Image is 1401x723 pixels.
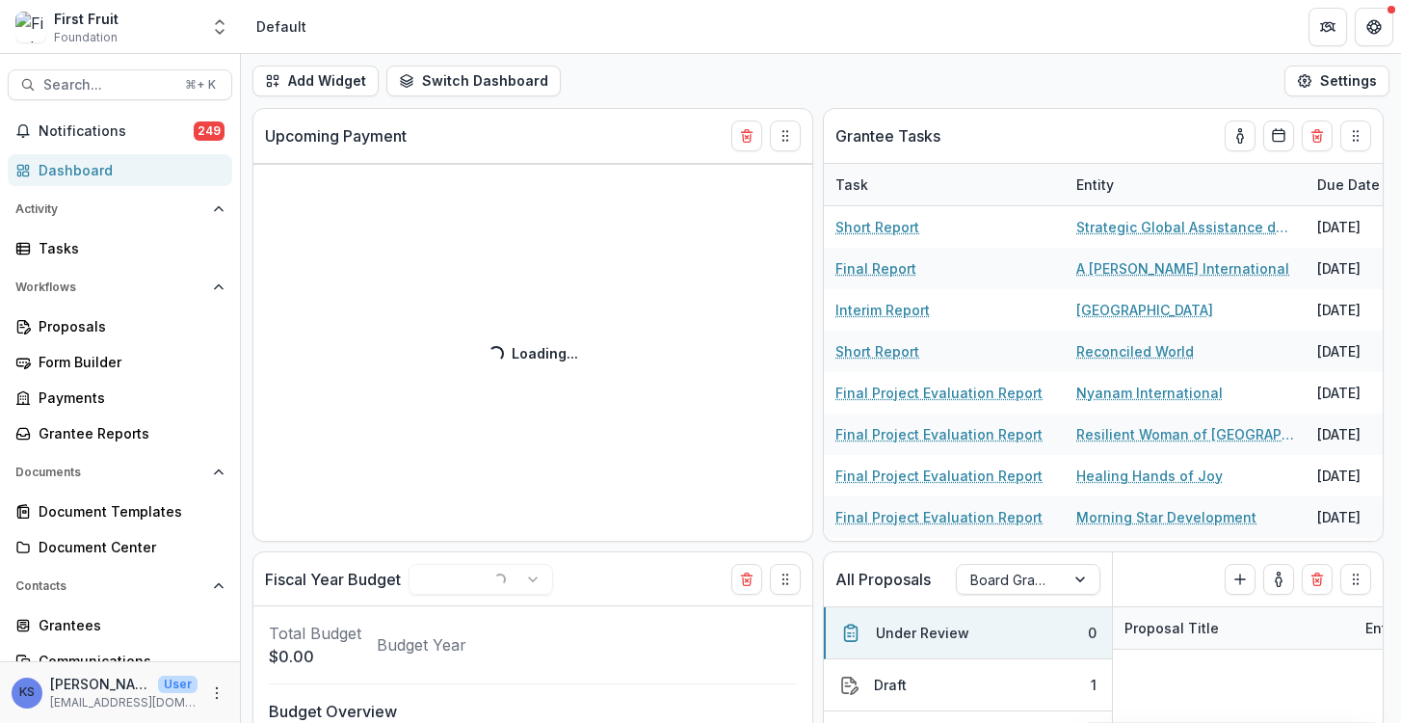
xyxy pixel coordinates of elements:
span: Activity [15,202,205,216]
button: Open Workflows [8,272,232,303]
button: Draft1 [824,659,1112,711]
div: ⌘ + K [181,74,220,95]
a: A [PERSON_NAME] International [1076,258,1289,279]
div: Communications [39,651,217,671]
button: Drag [1340,120,1371,151]
button: Open Documents [8,457,232,488]
a: Grantees [8,609,232,641]
a: Morning Star Development [1076,507,1256,527]
button: Drag [770,564,801,595]
a: Dashboard [8,154,232,186]
div: Kelsie Salarda [19,686,35,699]
a: Short Report [835,217,919,237]
button: Open Contacts [8,571,232,602]
a: Proposals [8,310,232,342]
a: Grantee Reports [8,417,232,449]
a: Short Report [835,341,919,361]
a: Resilient Woman of [GEOGRAPHIC_DATA] [1076,424,1294,444]
div: Payments [39,388,217,408]
span: Documents [15,466,205,479]
a: Communications [8,645,232,677]
a: Form Builder [8,346,232,378]
div: Document Templates [39,501,217,522]
span: Contacts [15,579,205,593]
a: Interim Report [835,300,930,320]
p: Budget Year [377,633,466,656]
div: Due Date [1306,174,1391,195]
button: Switch Dashboard [386,66,561,96]
span: Search... [43,77,173,94]
button: Partners [1308,8,1347,46]
p: Fiscal Year Budget [265,568,401,591]
a: Strategic Global Assistance dba LeaderSource SGA [1076,217,1294,237]
div: Entity [1065,164,1306,205]
button: Notifications249 [8,116,232,147]
div: Dashboard [39,160,217,180]
button: Delete card [1302,120,1333,151]
div: Form Builder [39,352,217,372]
button: Open entity switcher [206,8,233,46]
div: Document Center [39,537,217,557]
button: Settings [1284,66,1389,96]
button: More [205,682,228,705]
a: Final Project Evaluation Report [835,424,1043,444]
button: Create Proposal [1225,564,1256,595]
button: Delete card [731,564,762,595]
img: First Fruit [15,12,46,42]
div: 1 [1091,675,1097,695]
p: [EMAIL_ADDRESS][DOMAIN_NAME] [50,694,198,711]
div: 0 [1088,623,1097,643]
div: First Fruit [54,9,119,29]
button: Search... [8,69,232,100]
button: toggle-assigned-to-me [1225,120,1256,151]
div: Under Review [876,623,969,643]
button: Add Widget [252,66,379,96]
div: Task [824,164,1065,205]
span: Notifications [39,123,194,140]
a: Healing Hands of Joy [1076,466,1223,486]
button: Calendar [1263,120,1294,151]
button: Drag [1340,564,1371,595]
div: Task [824,174,880,195]
p: User [158,676,198,693]
p: Upcoming Payment [265,124,407,147]
p: Grantee Tasks [835,124,940,147]
span: Foundation [54,29,118,46]
a: Document Center [8,531,232,563]
nav: breadcrumb [249,13,314,40]
a: Final Project Evaluation Report [835,466,1043,486]
a: Reconciled World [1076,341,1194,361]
div: Grantee Reports [39,423,217,443]
a: Nyanam International [1076,383,1223,403]
button: Drag [770,120,801,151]
button: Under Review0 [824,607,1112,659]
p: Budget Overview [269,700,797,723]
div: Tasks [39,238,217,258]
a: Final Report [835,258,916,279]
button: Open Activity [8,194,232,225]
button: Delete card [1302,564,1333,595]
a: Final Project Evaluation Report [835,383,1043,403]
button: toggle-assigned-to-me [1263,564,1294,595]
div: Proposal Title [1113,618,1230,638]
a: [GEOGRAPHIC_DATA] [1076,300,1213,320]
p: All Proposals [835,568,931,591]
p: $0.00 [269,645,361,668]
button: Delete card [731,120,762,151]
div: Entity [1065,174,1125,195]
span: 249 [194,121,225,141]
a: Final Project Evaluation Report [835,507,1043,527]
div: Proposals [39,316,217,336]
div: Proposal Title [1113,607,1354,649]
span: Workflows [15,281,205,294]
p: Total Budget [269,622,361,645]
div: Grantees [39,615,217,635]
a: Tasks [8,232,232,264]
a: Document Templates [8,495,232,527]
a: Payments [8,382,232,414]
div: Default [256,16,306,37]
p: [PERSON_NAME] [50,674,150,694]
